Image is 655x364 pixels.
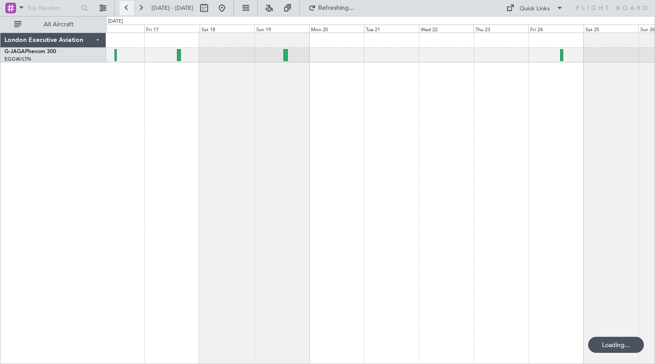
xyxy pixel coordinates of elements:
[4,49,25,54] span: G-JAGA
[588,337,644,353] div: Loading...
[304,1,358,15] button: Refreshing...
[474,25,528,33] div: Thu 23
[23,21,94,28] span: All Aircraft
[10,17,97,32] button: All Aircraft
[318,5,355,11] span: Refreshing...
[27,1,78,15] input: Trip Number
[144,25,199,33] div: Fri 17
[200,25,254,33] div: Sat 18
[4,56,31,62] a: EGGW/LTN
[90,25,144,33] div: Thu 16
[528,25,583,33] div: Fri 24
[309,25,364,33] div: Mon 20
[254,25,309,33] div: Sun 19
[4,49,56,54] a: G-JAGAPhenom 300
[520,4,550,13] div: Quick Links
[364,25,419,33] div: Tue 21
[108,18,123,25] div: [DATE]
[502,1,568,15] button: Quick Links
[419,25,474,33] div: Wed 22
[584,25,639,33] div: Sat 25
[151,4,193,12] span: [DATE] - [DATE]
